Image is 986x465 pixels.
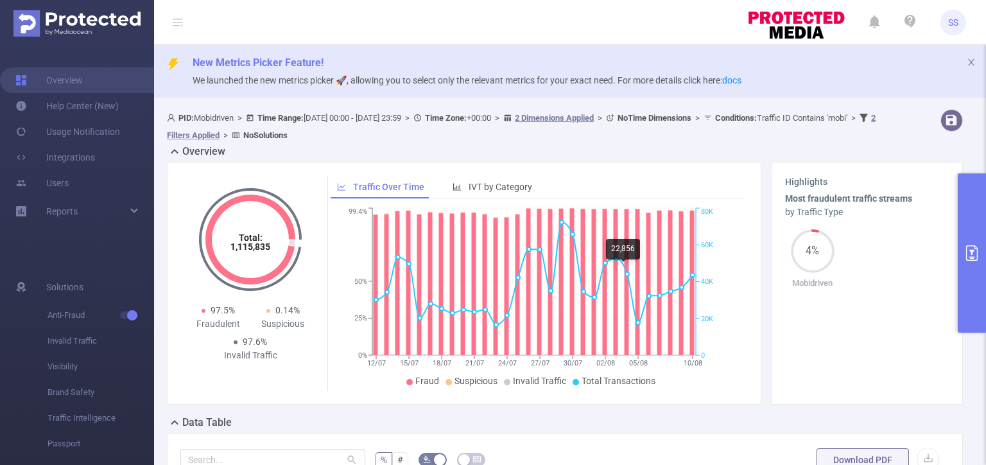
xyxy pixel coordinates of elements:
[473,455,481,463] i: icon: table
[701,315,713,323] tspan: 20K
[515,113,594,123] u: 2 Dimensions Applied
[594,113,606,123] span: >
[847,113,860,123] span: >
[354,277,367,286] tspan: 50%
[948,10,958,35] span: SS
[454,376,497,386] span: Suspicious
[178,113,194,123] b: PID:
[397,455,403,465] span: #
[46,206,78,216] span: Reports
[48,380,154,405] span: Brand Safety
[243,337,267,347] span: 97.6%
[218,349,283,362] div: Invalid Traffic
[691,113,704,123] span: >
[701,351,705,360] tspan: 0
[531,359,549,367] tspan: 27/07
[48,328,154,354] span: Invalid Traffic
[182,415,232,430] h2: Data Table
[582,376,655,386] span: Total Transactions
[46,274,83,300] span: Solutions
[48,303,154,328] span: Anti-Fraud
[715,113,847,123] span: Traffic ID Contains 'mobi'
[234,113,246,123] span: >
[354,315,367,323] tspan: 25%
[785,277,840,290] p: Mobidriven
[715,113,757,123] b: Conditions :
[15,145,95,170] a: Integrations
[465,359,484,367] tspan: 21/07
[684,359,702,367] tspan: 10/08
[967,55,976,69] button: icon: close
[785,175,949,189] h3: Highlights
[230,241,270,252] tspan: 1,115,835
[400,359,419,367] tspan: 15/07
[349,208,367,216] tspan: 99.4%
[596,359,615,367] tspan: 02/08
[193,57,324,69] span: New Metrics Picker Feature!
[498,359,517,367] tspan: 24/07
[425,113,467,123] b: Time Zone:
[167,58,180,71] i: icon: thunderbolt
[220,130,232,140] span: >
[701,208,713,216] tspan: 80K
[48,405,154,431] span: Traffic Intelligence
[167,114,178,122] i: icon: user
[211,305,235,315] span: 97.5%
[381,455,387,465] span: %
[48,354,154,380] span: Visibility
[167,113,876,140] span: Mobidriven [DATE] 00:00 - [DATE] 23:59 +00:00
[564,359,582,367] tspan: 30/07
[257,113,304,123] b: Time Range:
[629,359,648,367] tspan: 05/08
[618,113,691,123] b: No Time Dimensions
[353,182,424,192] span: Traffic Over Time
[469,182,532,192] span: IVT by Category
[48,431,154,457] span: Passport
[15,93,119,119] a: Help Center (New)
[785,193,912,204] b: Most fraudulent traffic streams
[337,182,346,191] i: icon: line-chart
[491,113,503,123] span: >
[722,75,741,85] a: docs
[239,232,263,243] tspan: Total:
[415,376,439,386] span: Fraud
[401,113,413,123] span: >
[186,317,250,331] div: Fraudulent
[453,182,462,191] i: icon: bar-chart
[275,305,300,315] span: 0.14%
[423,455,431,463] i: icon: bg-colors
[513,376,566,386] span: Invalid Traffic
[250,317,315,331] div: Suspicious
[358,351,367,360] tspan: 0%
[15,67,83,93] a: Overview
[46,198,78,224] a: Reports
[243,130,288,140] b: No Solutions
[193,75,741,85] span: We launched the new metrics picker 🚀, allowing you to select only the relevant metrics for your e...
[13,10,141,37] img: Protected Media
[606,239,640,259] div: 22,856
[791,246,835,256] span: 4%
[785,206,949,219] div: by Traffic Type
[701,241,713,249] tspan: 60K
[367,359,386,367] tspan: 12/07
[15,170,69,196] a: Users
[15,119,120,145] a: Usage Notification
[433,359,451,367] tspan: 18/07
[182,144,225,159] h2: Overview
[967,58,976,67] i: icon: close
[701,278,713,286] tspan: 40K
